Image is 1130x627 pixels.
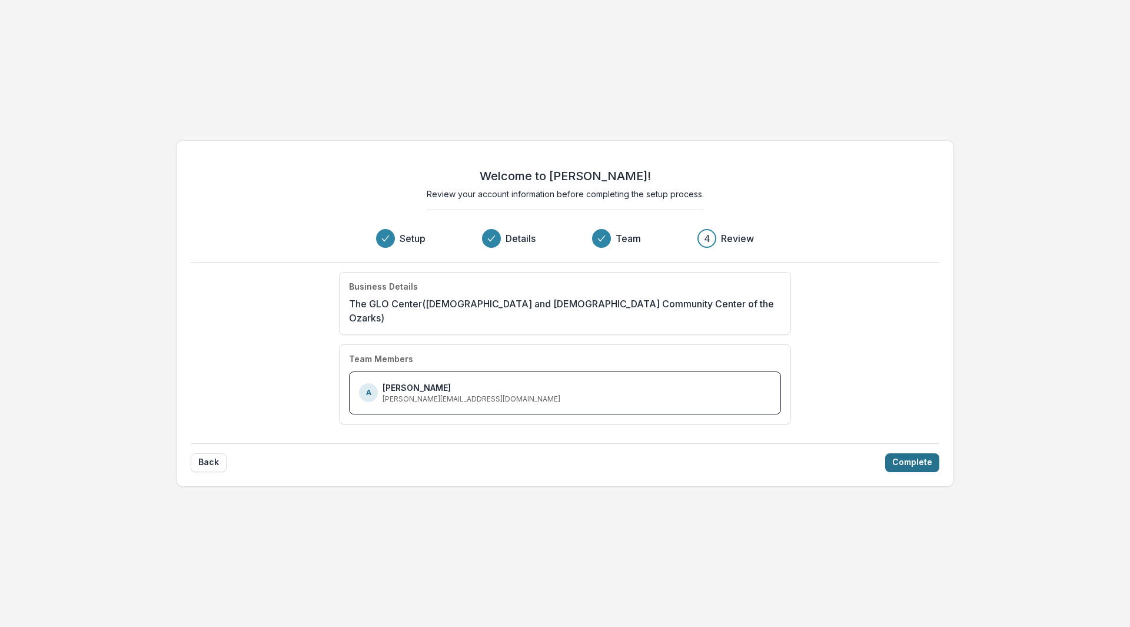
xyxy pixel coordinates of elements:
p: [PERSON_NAME] [383,381,451,394]
div: 4 [704,231,710,246]
h4: Business Details [349,282,418,292]
p: The GLO Center ([DEMOGRAPHIC_DATA] and [DEMOGRAPHIC_DATA] Community Center of the Ozarks) [349,297,781,325]
button: Complete [885,453,939,472]
p: A [366,387,371,398]
h3: Details [506,231,536,246]
h4: Team Members [349,354,413,364]
h2: Welcome to [PERSON_NAME]! [480,169,651,183]
p: [PERSON_NAME][EMAIL_ADDRESS][DOMAIN_NAME] [383,394,560,404]
p: Review your account information before completing the setup process. [427,188,704,200]
h3: Review [721,231,754,246]
button: Back [191,453,227,472]
h3: Setup [400,231,426,246]
h3: Team [616,231,641,246]
div: Progress [376,229,754,248]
